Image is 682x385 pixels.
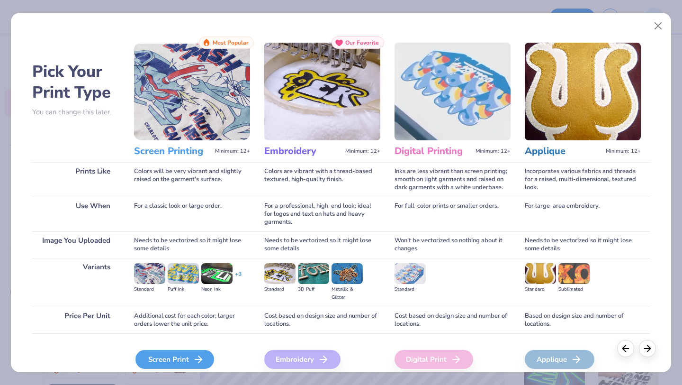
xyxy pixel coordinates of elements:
img: Digital Printing [395,43,511,140]
div: Additional cost for each color; larger orders lower the unit price. [134,307,250,333]
button: Close [649,17,667,35]
h2: Pick Your Print Type [32,61,120,103]
div: Screen Print [135,350,214,369]
div: Needs to be vectorized so it might lose some details [264,231,380,258]
div: + 3 [235,270,242,286]
img: Metallic & Glitter [332,263,363,284]
img: Standard [264,263,296,284]
span: Minimum: 12+ [606,148,641,155]
div: Inks are less vibrant than screen printing; smooth on light garments and raised on dark garments ... [395,162,511,197]
div: Digital Print [395,350,473,369]
div: Standard [264,285,296,293]
div: Cost based on design size and number of locations. [395,307,511,333]
h3: Digital Printing [395,145,472,157]
div: Incorporates various fabrics and threads for a raised, multi-dimensional, textured look. [525,162,641,197]
div: For large-area embroidery. [525,197,641,231]
div: Standard [525,285,556,293]
div: Use When [32,197,120,231]
img: Applique [525,43,641,140]
span: Most Popular [213,39,249,46]
img: Standard [525,263,556,284]
img: 3D Puff [298,263,329,284]
img: Standard [134,263,165,284]
div: Neon Ink [201,285,233,293]
span: Minimum: 12+ [345,148,380,155]
h3: Embroidery [264,145,341,157]
h3: Screen Printing [134,145,211,157]
div: For full-color prints or smaller orders. [395,197,511,231]
div: Cost based on design size and number of locations. [264,307,380,333]
div: 3D Puff [298,285,329,293]
div: For a classic look or large order. [134,197,250,231]
span: Minimum: 12+ [476,148,511,155]
div: Image You Uploaded [32,231,120,258]
div: Price Per Unit [32,307,120,333]
div: Won't be vectorized so nothing about it changes [395,231,511,258]
img: Puff Ink [168,263,199,284]
div: Variants [32,258,120,307]
p: You can change this later. [32,108,120,116]
div: Standard [395,285,426,293]
div: Based on design size and number of locations. [525,307,641,333]
div: Standard [134,285,165,293]
img: Embroidery [264,43,380,140]
span: Minimum: 12+ [215,148,250,155]
span: We'll vectorize your image. [525,371,641,379]
img: Neon Ink [201,263,233,284]
span: We'll vectorize your image. [134,371,250,379]
img: Screen Printing [134,43,250,140]
div: Needs to be vectorized so it might lose some details [525,231,641,258]
div: Needs to be vectorized so it might lose some details [134,231,250,258]
div: Colors are vibrant with a thread-based textured, high-quality finish. [264,162,380,197]
span: Our Favorite [345,39,379,46]
div: Sublimated [558,285,590,293]
div: Puff Ink [168,285,199,293]
div: Metallic & Glitter [332,285,363,302]
div: Prints Like [32,162,120,197]
div: Colors will be very vibrant and slightly raised on the garment's surface. [134,162,250,197]
div: For a professional, high-end look; ideal for logos and text on hats and heavy garments. [264,197,380,231]
img: Standard [395,263,426,284]
span: We'll vectorize your image. [264,371,380,379]
img: Sublimated [558,263,590,284]
div: Applique [525,350,594,369]
h3: Applique [525,145,602,157]
div: Embroidery [264,350,341,369]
